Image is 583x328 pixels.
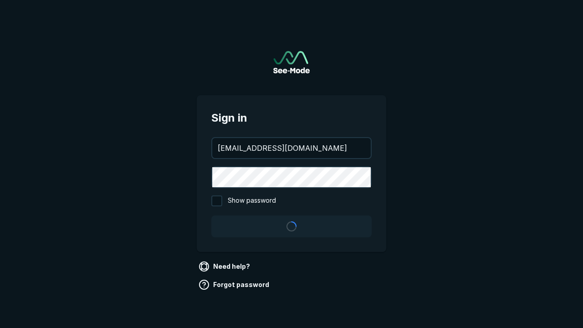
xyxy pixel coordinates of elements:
input: your@email.com [212,138,371,158]
img: See-Mode Logo [273,51,310,73]
a: Go to sign in [273,51,310,73]
span: Show password [228,195,276,206]
a: Forgot password [197,277,273,292]
span: Sign in [211,110,372,126]
a: Need help? [197,259,254,274]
